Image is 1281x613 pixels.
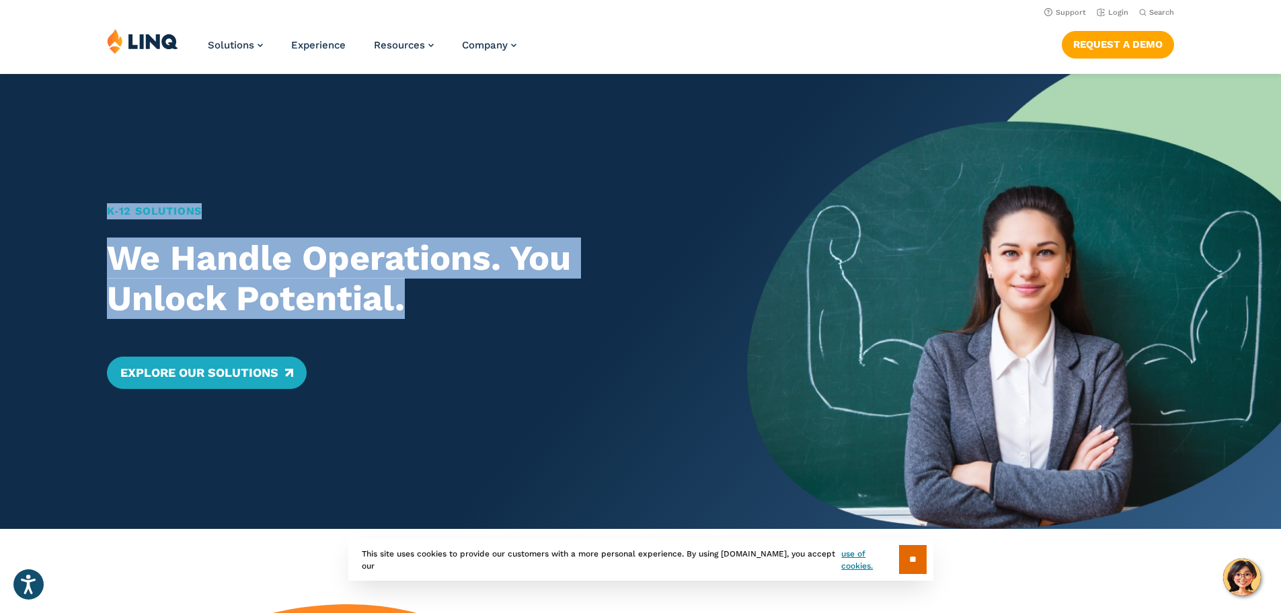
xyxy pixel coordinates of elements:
nav: Primary Navigation [208,28,516,73]
a: Login [1097,8,1128,17]
button: Open Search Bar [1139,7,1174,17]
h1: K‑12 Solutions [107,203,695,219]
h2: We Handle Operations. You Unlock Potential. [107,238,695,319]
div: This site uses cookies to provide our customers with a more personal experience. By using [DOMAIN... [348,538,933,581]
span: Resources [374,39,425,51]
span: Search [1149,8,1174,17]
a: Request a Demo [1062,31,1174,58]
a: Company [462,39,516,51]
img: LINQ | K‑12 Software [107,28,178,54]
img: Home Banner [747,74,1281,529]
nav: Button Navigation [1062,28,1174,58]
span: Company [462,39,508,51]
span: Solutions [208,39,254,51]
a: use of cookies. [841,548,898,572]
a: Experience [291,39,346,51]
button: Hello, have a question? Let’s chat. [1223,558,1261,596]
a: Support [1044,8,1086,17]
a: Solutions [208,39,263,51]
a: Resources [374,39,434,51]
a: Explore Our Solutions [107,357,307,389]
